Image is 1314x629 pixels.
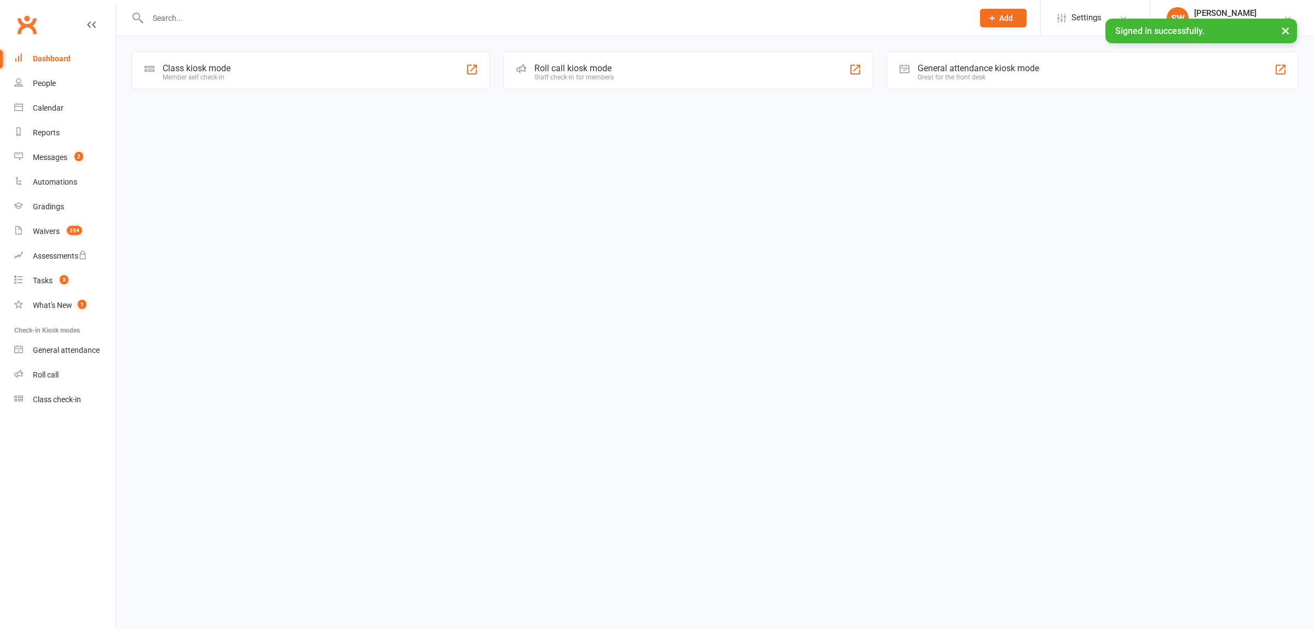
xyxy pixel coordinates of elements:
a: What's New1 [14,293,116,318]
span: 2 [74,152,83,161]
a: Dashboard [14,47,116,71]
a: Messages 2 [14,145,116,170]
div: Staff check-in for members [534,73,614,81]
a: Gradings [14,195,116,219]
a: Tasks 3 [14,268,116,293]
a: Reports [14,121,116,145]
a: Roll call [14,363,116,387]
span: 1 [78,300,87,309]
a: Automations [14,170,116,195]
div: General attendance kiosk mode [918,63,1039,73]
div: Roll call [33,370,59,379]
div: Messages [33,153,67,162]
a: Clubworx [13,11,41,38]
input: Search... [145,10,966,26]
div: Class check-in [33,395,81,404]
div: Reports [33,128,60,137]
div: What's New [33,301,72,310]
div: Member self check-in [163,73,230,81]
div: Dashboard [33,54,71,63]
div: Calendar [33,104,64,112]
a: Class kiosk mode [14,387,116,412]
span: 3 [60,275,68,284]
div: Hurstville Martial Arts [1194,18,1267,28]
a: Calendar [14,96,116,121]
div: Automations [33,178,77,186]
div: Great for the front desk [918,73,1039,81]
button: Add [980,9,1027,27]
span: Signed in successfully. [1115,26,1204,36]
div: Assessments [33,251,87,260]
div: Waivers [33,227,60,236]
div: Class kiosk mode [163,63,230,73]
div: Roll call kiosk mode [534,63,614,73]
span: Add [999,14,1013,22]
button: × [1276,19,1295,42]
a: Assessments [14,244,116,268]
div: Tasks [33,276,53,285]
span: 254 [67,226,82,235]
a: People [14,71,116,96]
div: [PERSON_NAME] [1194,8,1267,18]
div: Gradings [33,202,64,211]
span: Settings [1071,5,1102,30]
a: General attendance kiosk mode [14,338,116,363]
a: Waivers 254 [14,219,116,244]
div: People [33,79,56,88]
div: General attendance [33,346,100,354]
div: SW [1167,7,1189,29]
